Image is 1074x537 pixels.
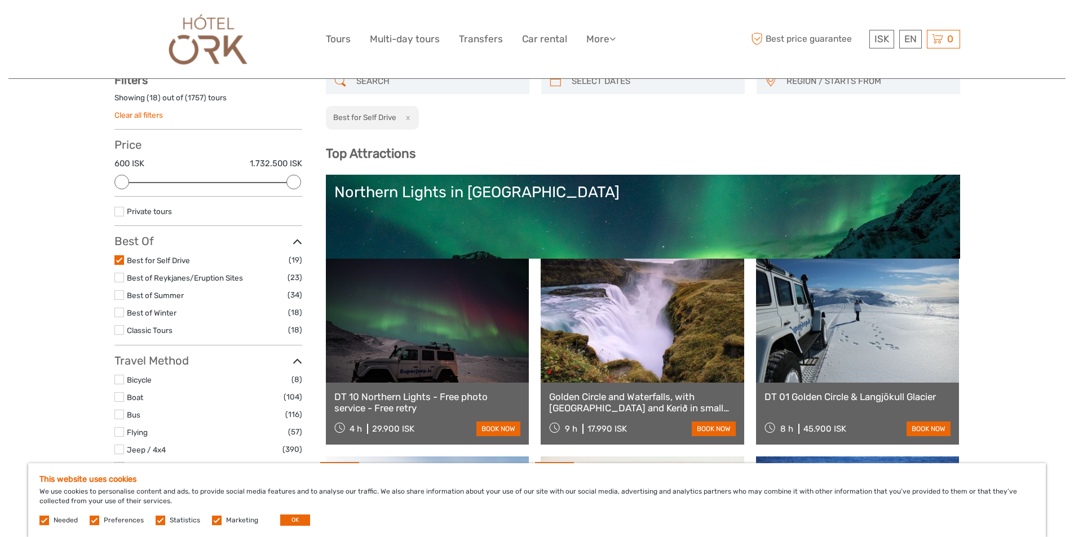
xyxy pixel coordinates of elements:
[476,421,520,436] a: book now
[127,207,172,216] a: Private tours
[127,445,166,454] a: Jeep / 4x4
[288,323,302,336] span: (18)
[291,373,302,386] span: (8)
[114,138,302,152] h3: Price
[114,110,163,119] a: Clear all filters
[320,462,359,490] div: BEST SELLER
[874,33,889,45] span: ISK
[565,424,577,434] span: 9 h
[104,516,144,525] label: Preferences
[459,31,503,47] a: Transfers
[114,234,302,248] h3: Best Of
[781,72,954,91] button: REGION / STARTS FROM
[288,425,302,438] span: (57)
[284,460,302,473] span: (644)
[326,31,351,47] a: Tours
[39,474,1035,484] h5: This website uses cookies
[692,421,736,436] a: book now
[288,306,302,319] span: (18)
[333,113,396,122] h2: Best for Self Drive
[288,271,302,284] span: (23)
[114,158,144,170] label: 600 ISK
[326,146,416,161] b: Top Attractions
[398,112,413,123] button: x
[127,273,243,282] a: Best of Reykjanes/Eruption Sites
[586,31,616,47] a: More
[334,391,521,414] a: DT 10 Northern Lights - Free photo service - Free retry
[127,428,148,437] a: Flying
[114,73,148,87] strong: Filters
[522,31,567,47] a: Car rental
[16,20,127,29] p: We're away right now. Please check back later!
[372,424,414,434] div: 29.900 ISK
[284,390,302,403] span: (104)
[127,326,173,335] a: Classic Tours
[780,424,793,434] span: 8 h
[127,393,143,402] a: Boat
[535,462,574,490] div: BEST SELLER
[899,30,922,48] div: EN
[289,254,302,267] span: (19)
[127,291,184,300] a: Best of Summer
[127,308,176,317] a: Best of Winter
[149,92,158,103] label: 18
[587,424,627,434] div: 17.990 ISK
[54,516,78,525] label: Needed
[282,443,302,456] span: (390)
[803,424,846,434] div: 45.900 ISK
[170,516,200,525] label: Statistics
[567,72,739,91] input: SELECT DATES
[280,514,310,526] button: OK
[127,410,140,419] a: Bus
[163,8,254,70] img: Our services
[350,424,362,434] span: 4 h
[549,391,736,414] a: Golden Circle and Waterfalls, with [GEOGRAPHIC_DATA] and Kerið in small group
[114,354,302,367] h3: Travel Method
[334,183,952,201] div: Northern Lights in [GEOGRAPHIC_DATA]
[28,463,1046,537] div: We use cookies to personalise content and ads, to provide social media features and to analyse ou...
[288,289,302,301] span: (34)
[285,408,302,421] span: (116)
[127,256,190,265] a: Best for Self Drive
[188,92,204,103] label: 1757
[127,375,152,384] a: Bicycle
[130,17,143,31] button: Open LiveChat chat widget
[352,72,524,91] input: SEARCH
[749,30,867,48] span: Best price guarantee
[370,31,440,47] a: Multi-day tours
[114,92,302,110] div: Showing ( ) out of ( ) tours
[764,391,951,402] a: DT 01 Golden Circle & Langjökull Glacier
[945,33,955,45] span: 0
[226,516,258,525] label: Marketing
[250,158,302,170] label: 1.732.500 ISK
[907,421,951,436] a: book now
[334,183,952,262] a: Northern Lights in [GEOGRAPHIC_DATA]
